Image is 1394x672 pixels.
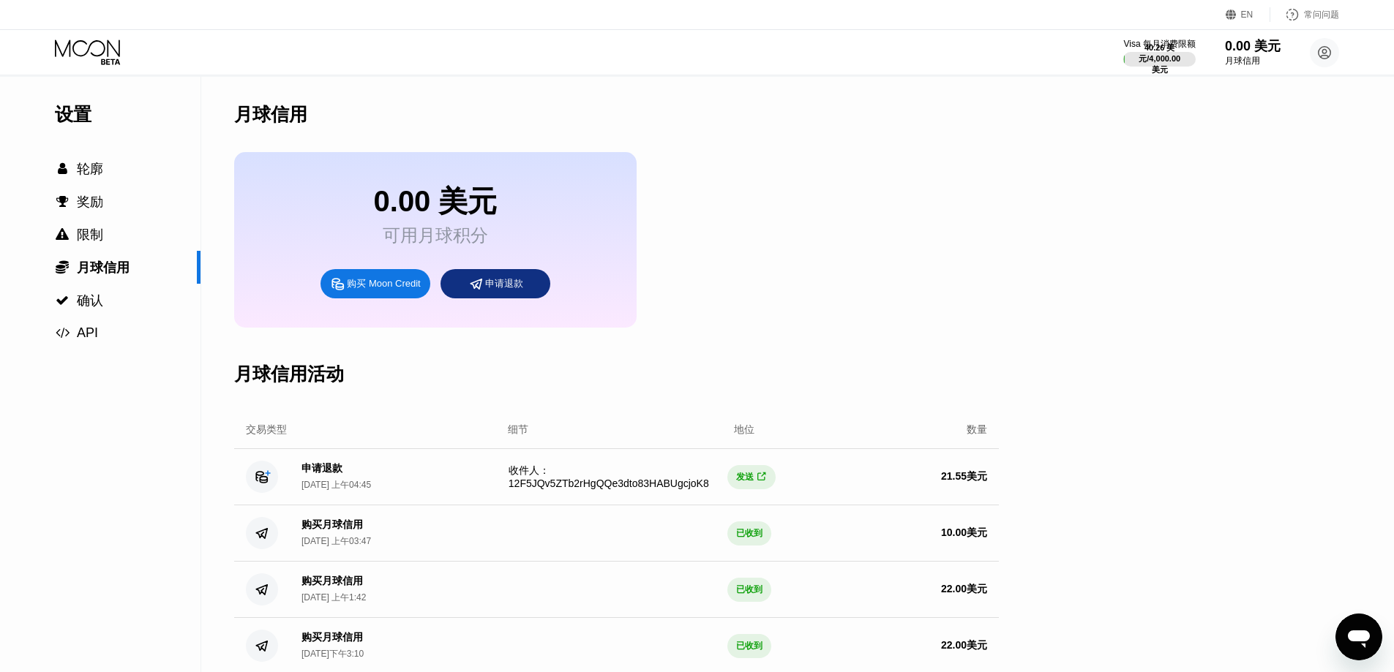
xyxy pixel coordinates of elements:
div:  [55,326,70,339]
font: [DATE] 上午1:42 [301,592,366,603]
font: 22.00 [941,583,967,594]
div: 购买 Moon Credit [321,269,430,298]
div:  [55,294,70,307]
font:  [56,228,69,241]
font: 美元 [967,470,987,482]
font: 40.26 美元 [1139,43,1174,63]
font: 申请退款 [301,462,342,474]
font: 月球信用活动 [234,363,344,384]
font: 数量 [967,423,987,435]
font: 限制 [77,227,103,242]
font: EN [1241,10,1254,20]
font:  [58,162,67,175]
font: 美元 [967,583,987,594]
font: 购买月球信用 [301,575,363,586]
div: 常问问题 [1270,7,1339,22]
font:  [757,472,765,482]
div:  [757,472,767,483]
font: API [77,325,98,340]
font: 收件人：12F5JQv5ZTb2rHgQQe3dto83HABUgcjoK8 [509,464,709,489]
div:  [55,260,70,274]
font: 22.00 [941,639,967,651]
div: 0.00 美元月球信用 [1225,37,1281,67]
font: 0.00 美元 [374,185,498,217]
font: [DATE] 上午03:47 [301,536,371,546]
iframe: 启动消息传送窗口的按钮 [1335,614,1382,660]
font: Visa 每月消费限额 [1123,39,1195,49]
font: 可用月球积分 [383,225,488,245]
font:  [56,326,70,339]
font:  [56,260,69,273]
div: 申请退款 [441,269,550,298]
font: 月球信用 [77,260,130,275]
font: 月球信用 [234,104,307,124]
font: 轮廓 [77,162,103,176]
font:  [56,195,69,208]
div: Visa 每月消费限额40.26 美元/4,000.00 美元 [1123,38,1195,67]
font: / [1147,54,1149,63]
font: 奖励 [77,195,103,209]
font: 地位 [734,423,754,435]
font: 购买月球信用 [301,518,363,530]
div:  [55,195,70,208]
font: 月球信用 [1225,56,1260,66]
font: 已收到 [736,528,762,538]
div:  [55,162,70,175]
font: 申请退款 [485,278,523,289]
font: 细节 [508,423,528,435]
font: 4,000.00 美元 [1149,54,1183,74]
font: 购买月球信用 [301,631,363,643]
font: 美元 [967,639,987,651]
font: 发送 [736,472,754,482]
font: 设置 [55,104,91,124]
font: 购买 Moon Credit [347,278,420,289]
div: EN [1226,7,1270,22]
font:  [56,294,69,307]
font: 常问问题 [1304,10,1339,20]
font: 21.55 [941,470,967,482]
font: 美元 [967,526,987,538]
font: [DATE] 上午04:45 [301,480,371,490]
font: 0.00 美元 [1225,39,1281,53]
div:  [55,228,70,241]
font: 已收到 [736,641,762,651]
font: 已收到 [736,584,762,594]
font: 交易类型 [246,423,287,435]
font: 10.00 [941,526,967,538]
font: 确认 [77,293,103,308]
font: [DATE]下午3:10 [301,649,364,659]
